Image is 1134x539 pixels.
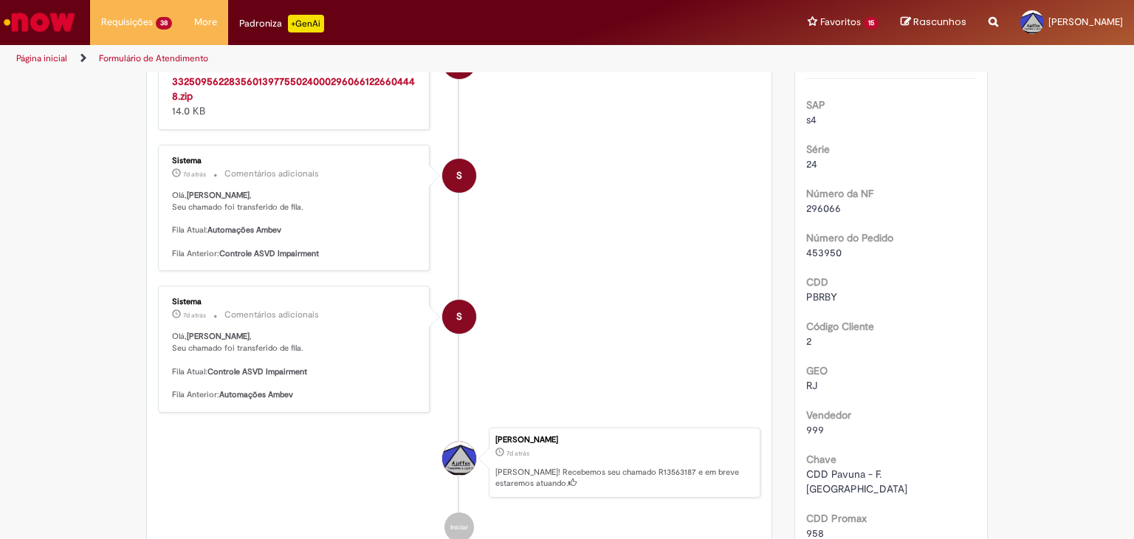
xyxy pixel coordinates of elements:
span: 999 [806,423,824,436]
span: 7d atrás [183,311,206,320]
time: 24/09/2025 14:11:28 [506,449,529,458]
p: [PERSON_NAME]! Recebemos seu chamado R13563187 e em breve estaremos atuando. [495,467,752,490]
b: Número da NF [806,187,873,200]
span: S [456,299,462,334]
p: +GenAi [288,15,324,32]
span: 15 [864,17,879,30]
span: 7d atrás [183,170,206,179]
div: System [442,300,476,334]
li: Carlos Nunes [158,428,760,498]
b: Controle ASVD Impairment [219,248,319,259]
small: Comentários adicionais [224,168,319,180]
img: ServiceNow [1,7,78,37]
b: Controle ASVD Impairment [207,366,307,377]
p: Olá, , Seu chamado foi transferido de fila. Fila Atual: Fila Anterior: [172,190,418,259]
small: Comentários adicionais [224,309,319,321]
span: S [456,158,462,193]
span: Requisições [101,15,153,30]
b: CDD Promax [806,512,867,525]
div: [PERSON_NAME] [495,436,752,444]
span: More [194,15,217,30]
span: 296066 [806,202,841,215]
span: [PERSON_NAME] [1048,16,1123,28]
span: Favoritos [820,15,861,30]
div: Sistema [172,298,418,306]
b: Chave [806,453,836,466]
ul: Trilhas de página [11,45,745,72]
span: 7d atrás [506,449,529,458]
span: RJ [806,379,817,392]
span: Rascunhos [913,15,966,29]
b: [PERSON_NAME] [187,331,250,342]
div: Padroniza [239,15,324,32]
div: Sistema [172,157,418,165]
span: s4 [806,113,817,126]
div: Carlos Nunes [442,442,476,476]
a: Página inicial [16,52,67,64]
b: CDD [806,275,828,289]
time: 24/09/2025 14:11:55 [183,311,206,320]
span: PBRBY [806,290,837,303]
b: Automações Ambev [207,224,281,236]
a: Rascunhos [901,16,966,30]
span: 2 [806,334,811,348]
b: SAP [806,98,825,111]
span: 38 [156,17,172,30]
a: 33250956228356013977550240002960661226604448.zip [172,75,415,103]
b: Automações Ambev [219,389,293,400]
span: CDD Pavuna - F. [GEOGRAPHIC_DATA] [806,467,907,495]
time: 24/09/2025 14:25:18 [183,170,206,179]
b: Código Cliente [806,320,874,333]
a: Formulário de Atendimento [99,52,208,64]
b: Série [806,143,830,156]
b: [PERSON_NAME] [187,190,250,201]
b: GEO [806,364,828,377]
b: Número do Pedido [806,231,893,244]
div: System [442,159,476,193]
span: 453950 [806,246,842,259]
div: 14.0 KB [172,74,418,118]
p: Olá, , Seu chamado foi transferido de fila. Fila Atual: Fila Anterior: [172,331,418,400]
b: Vendedor [806,408,851,422]
span: 24 [806,157,817,171]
